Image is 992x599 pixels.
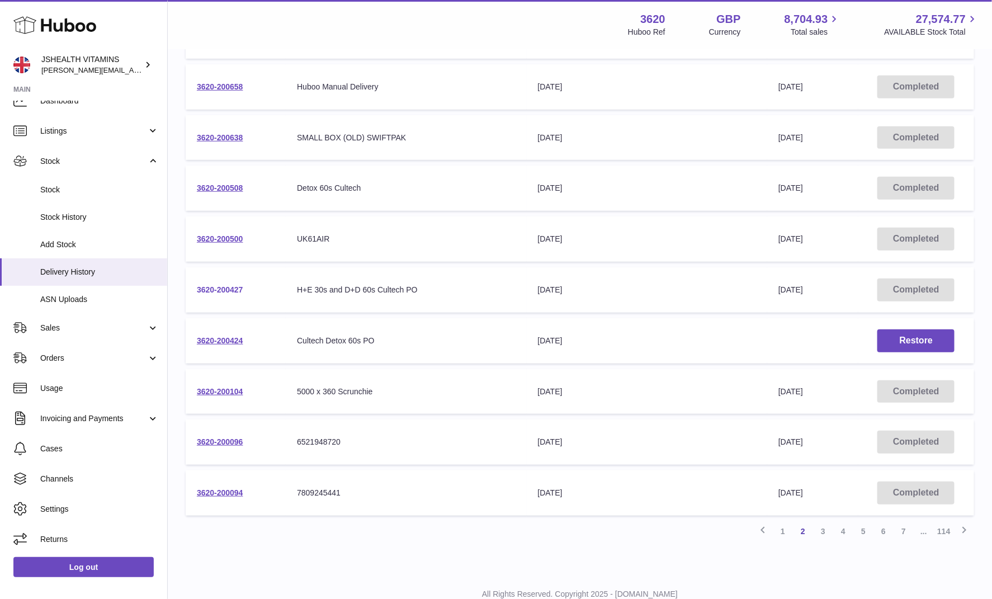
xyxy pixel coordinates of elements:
div: UK61AIR [297,234,515,244]
span: Stock [40,185,159,195]
div: 6521948720 [297,437,515,447]
a: 3620-200500 [197,234,243,243]
div: [DATE] [538,285,756,295]
div: [DATE] [538,336,756,346]
span: ... [914,521,934,541]
span: ASN Uploads [40,294,159,305]
a: 8,704.93 Total sales [785,12,841,37]
a: 3620-200658 [197,82,243,91]
span: Listings [40,126,147,136]
span: AVAILABLE Stock Total [884,27,979,37]
div: [DATE] [538,386,756,397]
span: Stock History [40,212,159,223]
span: Add Stock [40,239,159,250]
span: [DATE] [778,488,803,497]
a: Log out [13,557,154,577]
a: 27,574.77 AVAILABLE Stock Total [884,12,979,37]
span: Stock [40,156,147,167]
span: [PERSON_NAME][EMAIL_ADDRESS][DOMAIN_NAME] [41,65,224,74]
img: francesca@jshealthvitamins.com [13,56,30,73]
span: Total sales [791,27,840,37]
div: JSHEALTH VITAMINS [41,54,142,76]
a: 3620-200424 [197,336,243,345]
div: Huboo Manual Delivery [297,82,515,92]
button: Restore [877,329,955,352]
strong: GBP [716,12,740,27]
a: 3620-200508 [197,183,243,192]
a: 3620-200096 [197,437,243,446]
span: Usage [40,383,159,394]
span: Dashboard [40,96,159,106]
a: 1 [773,521,793,541]
span: [DATE] [778,82,803,91]
div: Huboo Ref [628,27,665,37]
span: Channels [40,474,159,484]
strong: 3620 [640,12,665,27]
div: [DATE] [538,437,756,447]
span: Delivery History [40,267,159,277]
span: [DATE] [778,437,803,446]
span: [DATE] [778,234,803,243]
a: 6 [873,521,894,541]
div: Cultech Detox 60s PO [297,336,515,346]
span: Settings [40,504,159,515]
a: 3620-200094 [197,488,243,497]
div: [DATE] [538,234,756,244]
span: 8,704.93 [785,12,828,27]
div: H+E 30s and D+D 60s Cultech PO [297,285,515,295]
div: [DATE] [538,133,756,143]
a: 3 [813,521,833,541]
a: 114 [934,521,954,541]
div: 7809245441 [297,488,515,498]
div: SMALL BOX (OLD) SWIFTPAK [297,133,515,143]
span: 27,574.77 [916,12,966,27]
div: Detox 60s Cultech [297,183,515,194]
a: 2 [793,521,813,541]
div: [DATE] [538,183,756,194]
span: [DATE] [778,183,803,192]
span: Sales [40,323,147,333]
div: [DATE] [538,488,756,498]
div: 5000 x 360 Scrunchie [297,386,515,397]
span: Cases [40,444,159,454]
a: 3620-200427 [197,285,243,294]
span: [DATE] [778,285,803,294]
div: Currency [709,27,741,37]
a: 3620-200104 [197,387,243,396]
a: 3620-200638 [197,133,243,142]
span: Orders [40,353,147,364]
span: [DATE] [778,133,803,142]
span: [DATE] [778,387,803,396]
span: Returns [40,534,159,545]
div: [DATE] [538,82,756,92]
a: 7 [894,521,914,541]
a: 4 [833,521,853,541]
span: Invoicing and Payments [40,413,147,424]
a: 5 [853,521,873,541]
